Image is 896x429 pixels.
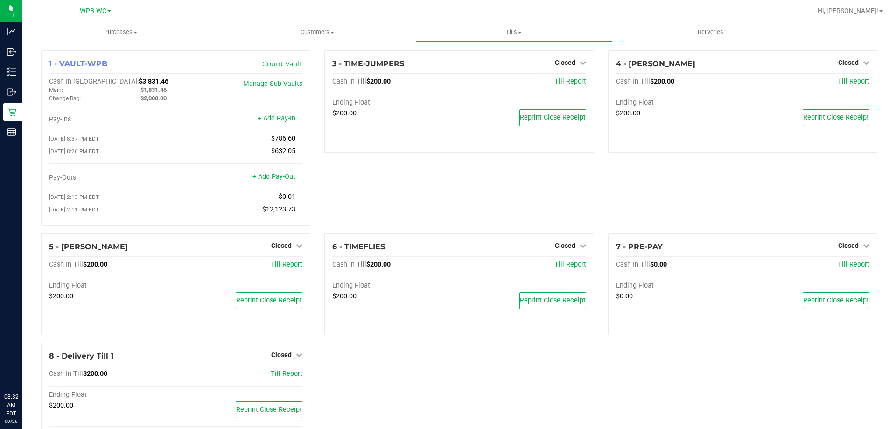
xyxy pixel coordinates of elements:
span: Cash In Till [616,260,650,268]
span: Reprint Close Receipt [520,113,586,121]
span: $0.00 [650,260,667,268]
span: $200.00 [49,401,73,409]
span: Deliveries [685,28,736,36]
p: 09/26 [4,418,18,425]
span: Cash In Till [332,77,366,85]
span: Cash In Till [332,260,366,268]
span: 6 - TIMEFLIES [332,242,385,251]
a: Tills [415,22,612,42]
span: $12,123.73 [262,205,295,213]
span: Cash In Till [49,260,83,268]
span: Closed [838,242,859,249]
inline-svg: Outbound [7,87,16,97]
a: Till Report [554,260,586,268]
div: Ending Float [616,281,743,290]
div: Ending Float [332,98,459,107]
span: 1 - VAULT-WPB [49,59,107,68]
div: Pay-Outs [49,174,176,182]
span: WPB WC [80,7,106,15]
span: Closed [271,351,292,359]
inline-svg: Retail [7,107,16,117]
span: Cash In [GEOGRAPHIC_DATA]: [49,77,139,85]
a: + Add Pay-Out [252,173,295,181]
span: $200.00 [650,77,674,85]
span: Cash In Till [49,370,83,378]
span: 5 - [PERSON_NAME] [49,242,128,251]
inline-svg: Analytics [7,27,16,36]
span: Tills [416,28,611,36]
span: 8 - Delivery Till 1 [49,352,113,360]
span: $1,831.46 [140,86,167,93]
span: $200.00 [83,370,107,378]
span: 7 - PRE-PAY [616,242,663,251]
span: $786.60 [271,134,295,142]
span: 4 - [PERSON_NAME] [616,59,695,68]
a: Count Vault [262,60,302,68]
span: [DATE] 2:11 PM EDT [49,206,99,213]
div: Ending Float [49,391,176,399]
iframe: Resource center [9,354,37,382]
span: $200.00 [83,260,107,268]
div: Pay-Ins [49,115,176,124]
span: Reprint Close Receipt [520,296,586,304]
span: Closed [555,59,575,66]
p: 08:32 AM EDT [4,393,18,418]
div: Ending Float [332,281,459,290]
span: $200.00 [366,77,391,85]
button: Reprint Close Receipt [236,401,302,418]
div: Ending Float [616,98,743,107]
span: $200.00 [49,292,73,300]
span: Change Bag: [49,95,81,102]
a: Deliveries [612,22,809,42]
span: $632.05 [271,147,295,155]
inline-svg: Reports [7,127,16,137]
span: $200.00 [332,292,357,300]
span: [DATE] 8:26 PM EDT [49,148,99,155]
a: Till Report [271,260,302,268]
span: $2,000.00 [140,95,167,102]
button: Reprint Close Receipt [236,292,302,309]
span: Hi, [PERSON_NAME]! [818,7,878,14]
span: Reprint Close Receipt [803,296,869,304]
inline-svg: Inbound [7,47,16,56]
a: + Add Pay-In [258,114,295,122]
span: $200.00 [366,260,391,268]
span: Main: [49,87,63,93]
span: $3,831.46 [139,77,168,85]
span: $0.01 [279,193,295,201]
span: $200.00 [616,109,640,117]
span: Reprint Close Receipt [236,406,302,414]
span: $200.00 [332,109,357,117]
button: Reprint Close Receipt [519,292,586,309]
a: Manage Sub-Vaults [243,80,302,88]
span: Closed [555,242,575,249]
a: Till Report [271,370,302,378]
span: Closed [271,242,292,249]
span: Purchases [22,28,219,36]
span: Reprint Close Receipt [236,296,302,304]
a: Till Report [838,260,869,268]
span: $0.00 [616,292,633,300]
span: Closed [838,59,859,66]
a: Till Report [554,77,586,85]
span: 3 - TIME-JUMPERS [332,59,404,68]
button: Reprint Close Receipt [803,109,869,126]
a: Customers [219,22,415,42]
a: Purchases [22,22,219,42]
span: Reprint Close Receipt [803,113,869,121]
span: [DATE] 8:37 PM EDT [49,135,99,142]
span: Cash In Till [616,77,650,85]
span: Customers [219,28,415,36]
a: Till Report [838,77,869,85]
span: [DATE] 2:13 PM EDT [49,194,99,200]
button: Reprint Close Receipt [803,292,869,309]
inline-svg: Inventory [7,67,16,77]
div: Ending Float [49,281,176,290]
button: Reprint Close Receipt [519,109,586,126]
